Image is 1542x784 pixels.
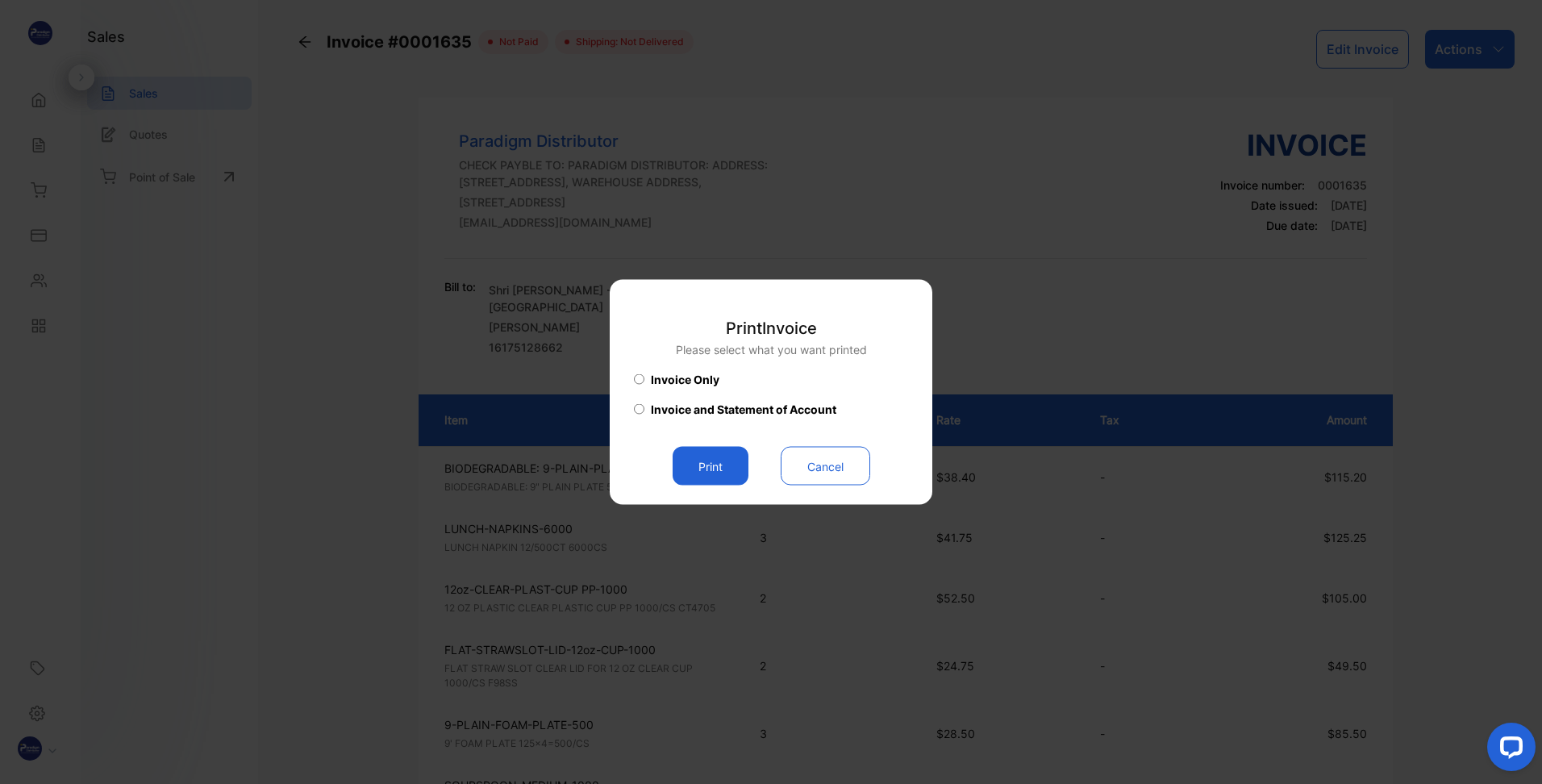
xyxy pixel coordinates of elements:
p: Please select what you want printed [676,341,867,358]
button: Cancel [781,447,870,486]
iframe: LiveChat chat widget [1474,716,1542,784]
button: Print [673,447,748,486]
p: Print Invoice [676,316,867,340]
span: Invoice and Statement of Account [651,401,836,418]
span: Invoice Only [651,371,719,388]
